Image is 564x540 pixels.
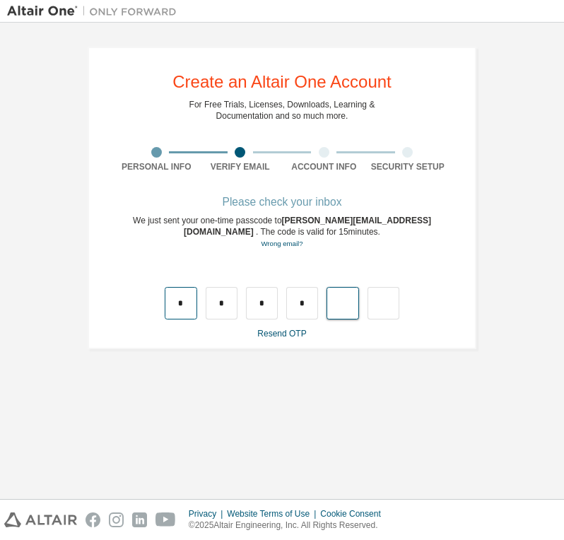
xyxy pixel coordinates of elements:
[114,161,199,172] div: Personal Info
[114,215,450,250] div: We just sent your one-time passcode to . The code is valid for 15 minutes.
[4,512,77,527] img: altair_logo.svg
[132,512,147,527] img: linkedin.svg
[184,216,431,237] span: [PERSON_NAME][EMAIL_ADDRESS][DOMAIN_NAME]
[261,240,302,247] a: Go back to the registration form
[257,329,306,339] a: Resend OTP
[155,512,176,527] img: youtube.svg
[172,74,392,90] div: Create an Altair One Account
[189,520,389,532] p: © 2025 Altair Engineering, Inc. All Rights Reserved.
[320,508,389,520] div: Cookie Consent
[86,512,100,527] img: facebook.svg
[109,512,124,527] img: instagram.svg
[114,198,450,206] div: Please check your inbox
[366,161,450,172] div: Security Setup
[7,4,184,18] img: Altair One
[227,508,320,520] div: Website Terms of Use
[189,508,227,520] div: Privacy
[282,161,366,172] div: Account Info
[189,99,375,122] div: For Free Trials, Licenses, Downloads, Learning & Documentation and so much more.
[199,161,283,172] div: Verify Email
